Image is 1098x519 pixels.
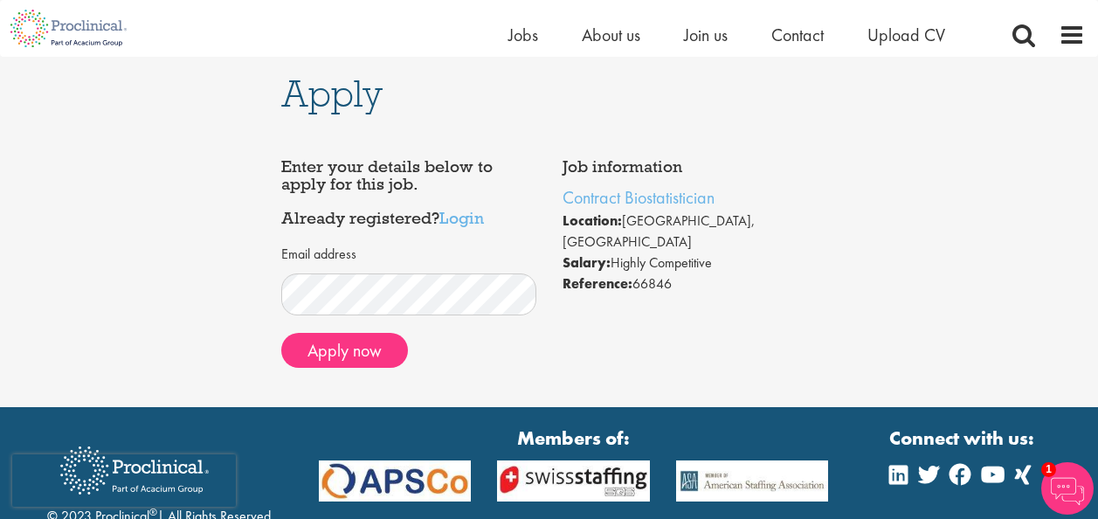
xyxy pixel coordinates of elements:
img: Proclinical Recruitment [47,434,222,507]
img: APSCo [663,460,841,501]
strong: Connect with us: [889,425,1038,452]
strong: Reference: [563,274,632,293]
img: Chatbot [1041,462,1094,515]
li: [GEOGRAPHIC_DATA], [GEOGRAPHIC_DATA] [563,211,818,253]
a: Contact [771,24,824,46]
a: Login [439,207,484,228]
iframe: reCAPTCHA [12,454,236,507]
span: 1 [1041,462,1056,477]
a: Contract Biostatistician [563,186,715,209]
span: Apply [281,70,383,117]
img: APSCo [484,460,662,501]
a: Join us [684,24,728,46]
a: Jobs [508,24,538,46]
strong: Salary: [563,253,611,272]
img: APSCo [306,460,484,501]
label: Email address [281,245,356,265]
a: Upload CV [867,24,945,46]
h4: Job information [563,158,818,176]
a: About us [582,24,640,46]
button: Apply now [281,333,408,368]
h4: Enter your details below to apply for this job. Already registered? [281,158,536,227]
li: 66846 [563,273,818,294]
strong: Members of: [319,425,829,452]
strong: Location: [563,211,622,230]
sup: ® [149,505,157,519]
li: Highly Competitive [563,253,818,273]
